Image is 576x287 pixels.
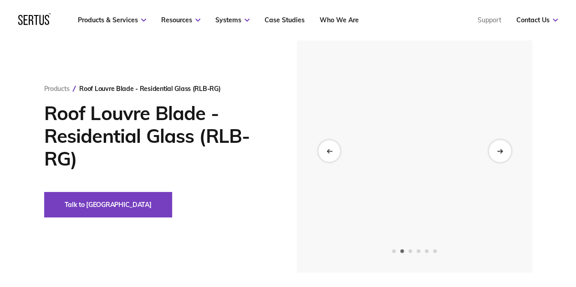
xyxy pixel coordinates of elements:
[320,16,359,24] a: Who We Are
[478,16,501,24] a: Support
[318,140,340,162] div: Previous slide
[516,16,558,24] a: Contact Us
[489,140,511,162] div: Next slide
[78,16,146,24] a: Products & Services
[408,249,412,253] span: Go to slide 3
[215,16,250,24] a: Systems
[44,192,172,217] button: Talk to [GEOGRAPHIC_DATA]
[44,102,270,170] h1: Roof Louvre Blade - Residential Glass (RLB-RG)
[412,181,576,287] iframe: Chat Widget
[161,16,200,24] a: Resources
[265,16,305,24] a: Case Studies
[44,85,70,93] a: Products
[392,249,396,253] span: Go to slide 1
